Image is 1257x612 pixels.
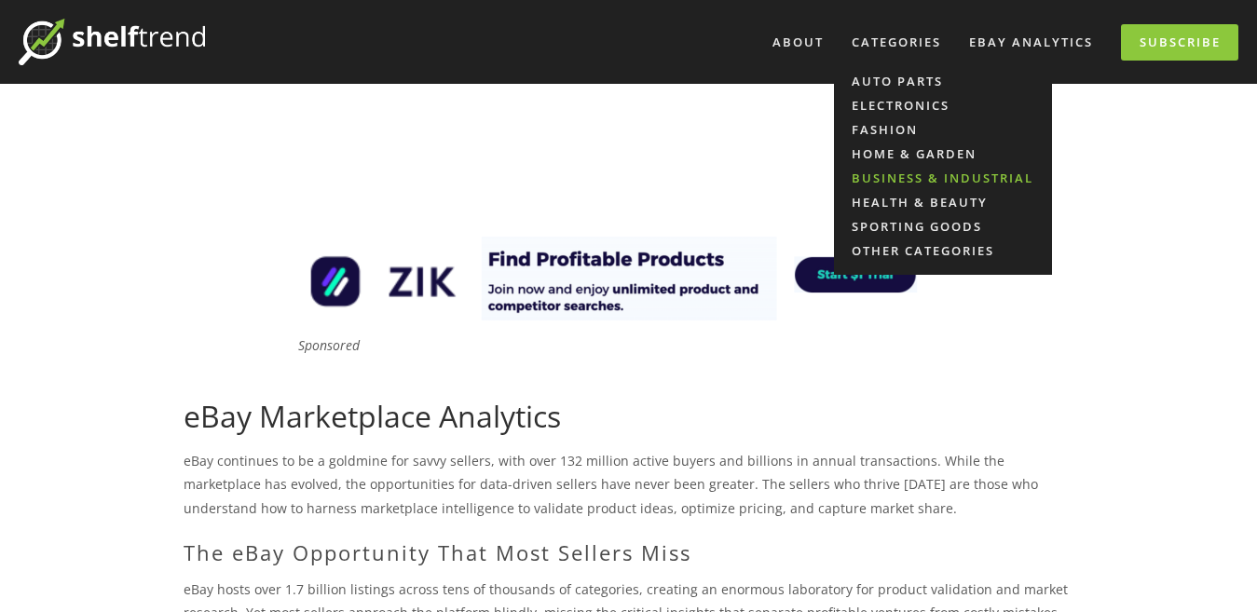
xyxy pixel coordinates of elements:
a: About [760,27,836,58]
h2: The eBay Opportunity That Most Sellers Miss [184,540,1074,564]
a: Auto Parts [834,69,1052,93]
a: Other Categories [834,238,1052,263]
a: Home & Garden [834,142,1052,166]
a: Subscribe [1121,24,1238,61]
div: Categories [840,27,953,58]
a: Business & Industrial [834,166,1052,190]
a: Health & Beauty [834,190,1052,214]
a: Fashion [834,117,1052,142]
img: ShelfTrend [19,19,205,65]
h1: eBay Marketplace Analytics [184,399,1074,434]
p: eBay continues to be a goldmine for savvy sellers, with over 132 million active buyers and billio... [184,449,1074,520]
a: Electronics [834,93,1052,117]
a: eBay Analytics [957,27,1105,58]
a: Sporting Goods [834,214,1052,238]
em: Sponsored [298,336,360,354]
